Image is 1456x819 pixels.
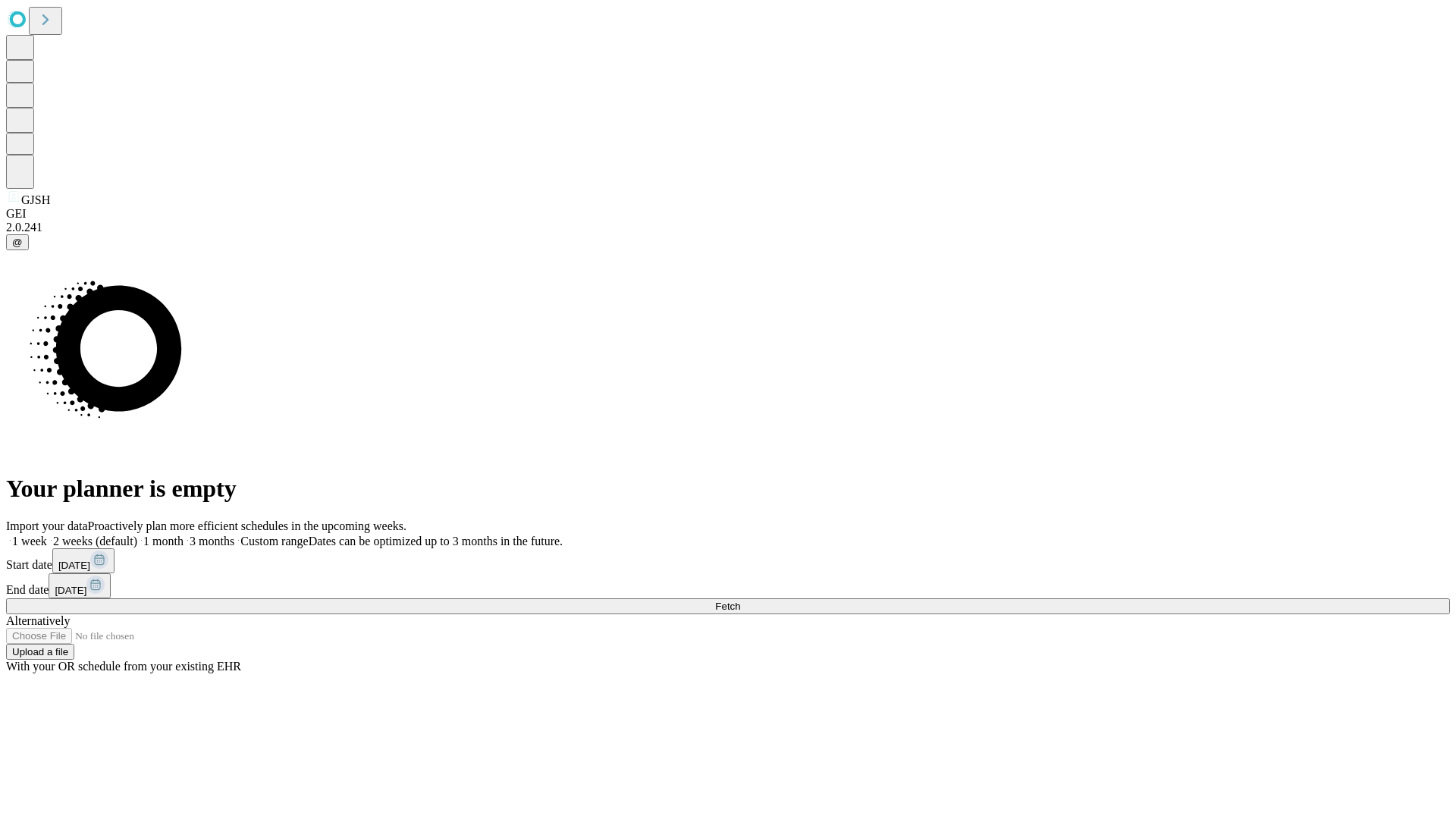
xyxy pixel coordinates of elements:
span: Dates can be optimized up to 3 months in the future. [309,535,563,548]
button: @ [6,234,29,250]
button: [DATE] [49,573,111,598]
span: @ [12,237,23,248]
span: Alternatively [6,614,70,627]
span: 1 month [143,535,184,548]
button: [DATE] [52,548,115,573]
span: 1 week [12,535,47,548]
div: End date [6,573,1450,598]
span: [DATE] [58,560,90,571]
div: Start date [6,548,1450,573]
div: GEI [6,207,1450,221]
span: [DATE] [55,585,86,596]
button: Fetch [6,598,1450,614]
h1: Your planner is empty [6,475,1450,503]
button: Upload a file [6,644,74,660]
span: 2 weeks (default) [53,535,137,548]
span: Custom range [240,535,308,548]
span: Fetch [715,601,740,612]
span: 3 months [190,535,234,548]
span: Proactively plan more efficient schedules in the upcoming weeks. [88,519,406,532]
span: Import your data [6,519,88,532]
div: 2.0.241 [6,221,1450,234]
span: GJSH [21,193,50,206]
span: With your OR schedule from your existing EHR [6,660,241,673]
